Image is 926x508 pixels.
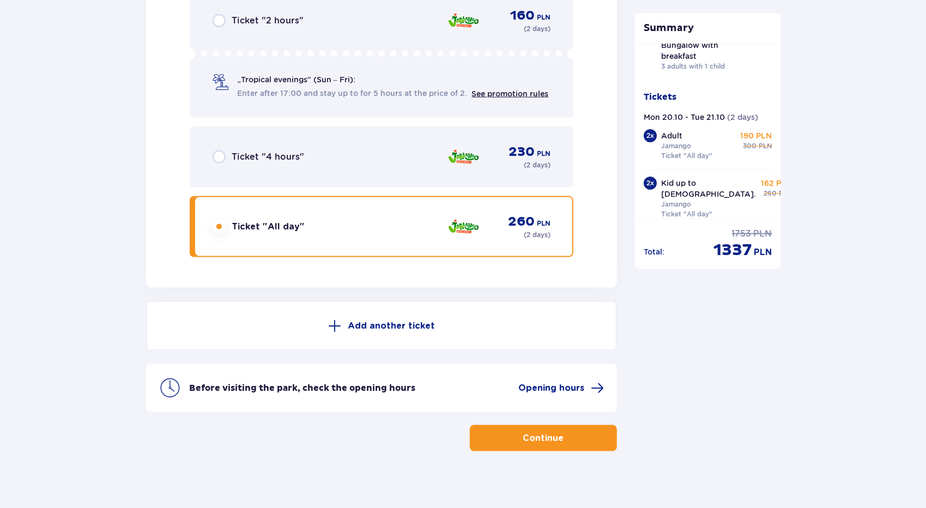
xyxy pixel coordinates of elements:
[743,141,757,151] span: 300
[644,91,676,103] p: Tickets
[524,230,550,240] p: ( 2 days )
[508,214,535,230] span: 260
[524,24,550,34] p: ( 2 days )
[510,8,535,24] span: 160
[447,146,480,168] img: Jamango
[661,130,682,141] p: Adult
[661,62,725,71] p: 3 adults with 1 child
[635,22,781,35] p: Summary
[764,189,777,198] span: 260
[714,240,752,261] span: 1337
[238,88,468,99] span: Enter after 17:00 and stay up to for 5 hours at the price of 2.
[232,15,304,27] span: Ticket "2 hours"
[754,228,772,240] span: PLN
[754,246,772,258] span: PLN
[524,160,550,170] p: ( 2 days )
[537,219,550,228] span: PLN
[661,141,691,151] p: Jamango
[518,382,584,394] span: Opening hours
[761,178,792,189] p: 162 PLN
[644,177,657,190] div: 2 x
[238,74,355,85] span: „Tropical evenings" (Sun – Fri):
[644,246,664,257] p: Total :
[472,89,549,98] a: See promotion rules
[470,425,617,451] button: Continue
[732,228,752,240] span: 1753
[146,301,618,351] button: Add another ticket
[644,112,725,123] p: Mon 20.10 - Tue 21.10
[523,432,564,444] p: Continue
[348,320,435,332] p: Add another ticket
[644,129,657,142] div: 2 x
[190,382,416,394] p: Before visiting the park, check the opening hours
[661,178,756,199] p: Kid up to [DEMOGRAPHIC_DATA].
[447,215,480,238] img: Jamango
[232,151,305,163] span: Ticket "4 hours"
[518,382,604,395] a: Opening hours
[537,13,550,22] span: PLN
[537,149,550,159] span: PLN
[741,130,772,141] p: 190 PLN
[661,199,691,209] p: Jamango
[661,209,712,219] p: Ticket "All day"
[727,112,758,123] p: ( 2 days )
[232,221,305,233] span: Ticket "All day"
[509,144,535,160] span: 230
[759,141,772,151] span: PLN
[779,189,792,198] span: PLN
[447,9,480,32] img: Jamango
[661,151,712,161] p: Ticket "All day"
